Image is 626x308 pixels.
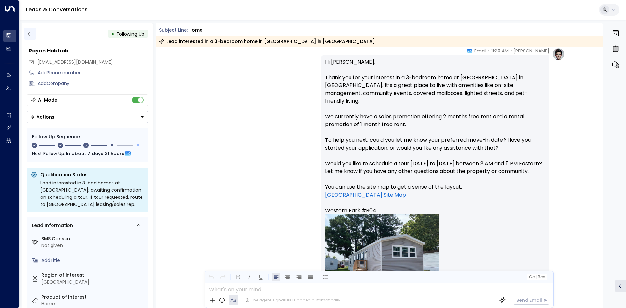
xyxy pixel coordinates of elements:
[40,179,144,208] div: Lead interested in 3-bed homes at [GEOGRAPHIC_DATA]; awaiting confirmation on scheduling a tour. ...
[188,27,202,34] div: home
[159,38,375,45] div: Lead interested in a 3-bedroom home in [GEOGRAPHIC_DATA] in [GEOGRAPHIC_DATA]
[29,47,148,55] div: Rayan Habbab
[41,235,145,242] label: SMS Consent
[325,214,439,300] img: 83078-23-1721332782.jpg
[27,111,148,123] button: Actions
[207,273,215,281] button: Undo
[37,59,113,66] span: rayan.habbab@gmail.com
[37,59,113,65] span: [EMAIL_ADDRESS][DOMAIN_NAME]
[26,6,88,13] a: Leads & Conversations
[529,275,544,279] span: Cc Bcc
[41,294,145,301] label: Product of Interest
[38,80,148,87] div: AddCompany
[488,48,490,54] span: •
[30,222,73,229] div: Lead Information
[41,242,145,249] div: Not given
[41,279,145,286] div: [GEOGRAPHIC_DATA]
[32,133,143,140] div: Follow Up Sequence
[117,31,144,37] span: Following Up
[111,28,114,40] div: •
[41,301,145,307] div: Home
[218,273,227,281] button: Redo
[325,191,406,199] a: [GEOGRAPHIC_DATA] Site Map
[41,272,145,279] label: Region of Interest
[491,48,509,54] span: 11:30 AM
[535,275,537,279] span: |
[41,257,145,264] div: AddTitle
[40,171,144,178] p: Qualification Status
[30,114,54,120] div: Actions
[245,297,340,303] div: The agent signature is added automatically
[38,69,148,76] div: AddPhone number
[38,97,57,103] div: AI Mode
[474,48,486,54] span: Email
[66,150,124,157] span: In about 7 days 21 hours
[27,111,148,123] div: Button group with a nested menu
[526,274,547,280] button: Cc|Bcc
[32,150,143,157] div: Next Follow Up:
[159,27,188,33] span: Subject Line:
[514,48,549,54] span: [PERSON_NAME]
[552,48,565,61] img: profile-logo.png
[510,48,512,54] span: •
